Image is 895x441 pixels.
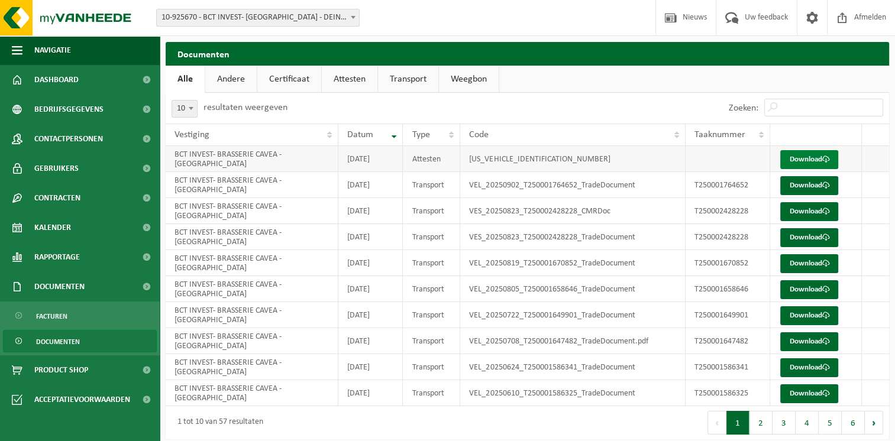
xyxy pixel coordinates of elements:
span: Gebruikers [34,154,79,183]
td: VEL_20250805_T250001658646_TradeDocument [460,276,686,302]
label: resultaten weergeven [203,103,287,112]
td: VEL_20250902_T250001764652_TradeDocument [460,172,686,198]
td: Transport [403,172,460,198]
td: Transport [403,224,460,250]
td: BCT INVEST- BRASSERIE CAVEA - [GEOGRAPHIC_DATA] [166,354,338,380]
td: VES_20250823_T250002428228_CMRDoc [460,198,686,224]
a: Download [780,202,838,221]
span: 10-925670 - BCT INVEST- BRASSERIE CAVEA - DEINZE [156,9,360,27]
a: Download [780,228,838,247]
button: 4 [796,411,819,434]
span: Bedrijfsgegevens [34,95,104,124]
a: Andere [205,66,257,93]
td: T250001649901 [686,302,770,328]
td: VEL_20250624_T250001586341_TradeDocument [460,354,686,380]
td: T250001670852 [686,250,770,276]
td: T250001764652 [686,172,770,198]
span: Code [469,130,489,140]
span: Rapportage [34,242,80,272]
td: [DATE] [338,172,403,198]
td: BCT INVEST- BRASSERIE CAVEA - [GEOGRAPHIC_DATA] [166,172,338,198]
button: Previous [707,411,726,434]
td: VEL_20250722_T250001649901_TradeDocument [460,302,686,328]
td: Transport [403,250,460,276]
td: Transport [403,380,460,406]
td: Attesten [403,146,460,172]
td: [DATE] [338,380,403,406]
button: 1 [726,411,749,434]
td: BCT INVEST- BRASSERIE CAVEA - [GEOGRAPHIC_DATA] [166,250,338,276]
a: Attesten [322,66,377,93]
span: 10-925670 - BCT INVEST- BRASSERIE CAVEA - DEINZE [157,9,359,26]
td: [DATE] [338,224,403,250]
a: Documenten [3,330,157,352]
td: BCT INVEST- BRASSERIE CAVEA - [GEOGRAPHIC_DATA] [166,198,338,224]
td: VEL_20250819_T250001670852_TradeDocument [460,250,686,276]
button: Next [865,411,883,434]
td: VEL_20250708_T250001647482_TradeDocument.pdf [460,328,686,354]
td: [DATE] [338,276,403,302]
td: BCT INVEST- BRASSERIE CAVEA - [GEOGRAPHIC_DATA] [166,276,338,302]
span: Kalender [34,213,71,242]
a: Download [780,176,838,195]
td: T250002428228 [686,224,770,250]
label: Zoeken: [729,103,758,113]
td: [DATE] [338,302,403,328]
td: Transport [403,198,460,224]
td: BCT INVEST- BRASSERIE CAVEA - [GEOGRAPHIC_DATA] [166,224,338,250]
a: Download [780,306,838,325]
h2: Documenten [166,42,889,65]
td: T250001586341 [686,354,770,380]
a: Certificaat [257,66,321,93]
div: 1 tot 10 van 57 resultaten [172,412,263,433]
span: Contracten [34,183,80,213]
td: Transport [403,354,460,380]
td: [DATE] [338,354,403,380]
span: Contactpersonen [34,124,103,154]
td: [US_VEHICLE_IDENTIFICATION_NUMBER] [460,146,686,172]
td: Transport [403,276,460,302]
button: 6 [842,411,865,434]
span: Type [412,130,429,140]
td: BCT INVEST- BRASSERIE CAVEA - [GEOGRAPHIC_DATA] [166,146,338,172]
td: [DATE] [338,250,403,276]
td: T250001586325 [686,380,770,406]
span: Vestiging [175,130,209,140]
td: [DATE] [338,146,403,172]
td: [DATE] [338,328,403,354]
span: Facturen [36,305,67,327]
a: Transport [378,66,438,93]
button: 2 [749,411,773,434]
span: Documenten [36,330,80,353]
a: Weegbon [439,66,499,93]
td: T250001658646 [686,276,770,302]
td: VEL_20250610_T250001586325_TradeDocument [460,380,686,406]
td: BCT INVEST- BRASSERIE CAVEA - [GEOGRAPHIC_DATA] [166,328,338,354]
a: Download [780,332,838,351]
span: 10 [172,100,197,117]
span: 10 [172,100,198,118]
a: Download [780,150,838,169]
span: Datum [347,130,373,140]
a: Download [780,358,838,377]
button: 3 [773,411,796,434]
td: Transport [403,302,460,328]
span: Navigatie [34,35,71,65]
span: Dashboard [34,65,79,95]
a: Facturen [3,304,157,327]
td: T250001647482 [686,328,770,354]
a: Alle [166,66,205,93]
a: Download [780,280,838,299]
span: Acceptatievoorwaarden [34,385,130,414]
span: Product Shop [34,355,88,385]
a: Download [780,254,838,273]
button: 5 [819,411,842,434]
a: Download [780,384,838,403]
td: BCT INVEST- BRASSERIE CAVEA - [GEOGRAPHIC_DATA] [166,380,338,406]
span: Documenten [34,272,85,301]
td: T250002428228 [686,198,770,224]
td: [DATE] [338,198,403,224]
span: Taaknummer [694,130,745,140]
td: Transport [403,328,460,354]
td: BCT INVEST- BRASSERIE CAVEA - [GEOGRAPHIC_DATA] [166,302,338,328]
